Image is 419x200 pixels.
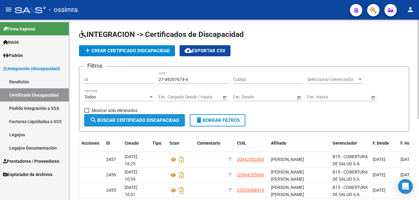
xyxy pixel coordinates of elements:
[333,141,357,146] span: Gerenciador
[185,48,226,54] span: Exportar CSV
[106,172,116,177] span: 2456
[122,137,150,150] datatable-header-cell: Creado
[195,116,203,124] mat-icon: delete
[177,186,185,195] i: Descargar documento
[237,157,264,162] span: 20442502405
[180,45,230,56] button: Exportar CSV
[125,170,137,182] span: [DATE] 10:34
[84,94,96,99] span: Todos
[261,94,291,100] input: Fecha fin
[5,6,12,13] mat-icon: menu
[167,137,195,150] datatable-header-cell: Scan
[81,141,99,146] span: Acciones
[125,185,137,197] span: [DATE] 10:31
[373,172,385,177] span: [DATE]
[195,137,226,150] datatable-header-cell: Comentario
[84,48,170,54] span: Crear Certificado Discapacidad
[106,157,116,162] span: 2457
[84,62,106,70] h3: Filtros
[3,39,19,46] span: Inicio
[106,141,110,146] span: ID
[234,137,268,150] datatable-header-cell: CUIL
[400,157,413,162] span: [DATE]
[271,157,304,162] span: [PERSON_NAME]
[177,170,185,180] i: Descargar documento
[3,52,23,59] span: Padrón
[195,118,240,123] span: Borrar Filtros
[92,107,138,114] span: Mostrar sólo eliminados
[49,3,78,17] span: - ossimra
[271,141,286,146] span: Afiliado
[271,170,304,182] span: [PERSON_NAME] [PERSON_NAME]
[125,154,137,166] span: [DATE] 16:25
[150,137,167,150] datatable-header-cell: Tipo
[271,185,304,197] span: [PERSON_NAME] [PERSON_NAME]
[333,154,368,166] span: B15 - COBERTURA DE SALUD S.A.
[90,118,179,123] span: Buscar Certificado Discapacidad
[3,26,35,32] span: Firma Express
[79,137,104,150] datatable-header-cell: Acciones
[370,94,376,101] button: Open calendar
[3,158,59,165] span: Prestadores / Proveedores
[3,65,60,72] span: Integración (discapacidad)
[79,45,175,56] button: Crear Certificado Discapacidad
[84,114,185,126] button: Buscar Certificado Discapacidad
[79,30,244,39] span: INTEGRACION -> Certificados de Discapacidad
[106,188,116,193] span: 2455
[407,6,414,13] mat-icon: person
[125,141,139,146] span: Creado
[190,114,245,126] button: Borrar Filtros
[185,47,192,54] mat-icon: cloud_download
[197,141,220,146] span: Comentario
[237,172,264,177] span: 20364205660
[398,179,413,194] div: Open Intercom Messenger
[186,94,217,100] input: Fecha fin
[84,47,91,54] mat-icon: add
[177,155,185,165] i: Descargar documento
[233,94,255,100] input: Fecha inicio
[296,94,302,101] button: Open calendar
[90,116,97,124] mat-icon: search
[373,188,385,193] span: [DATE]
[307,77,357,82] span: Seleccionar Gerenciador
[104,137,122,150] datatable-header-cell: ID
[169,141,179,146] span: Scan
[152,141,161,146] span: Tipo
[335,94,365,100] input: Fecha fin
[333,185,368,197] span: B15 - COBERTURA DE SALUD S.A.
[373,141,389,146] span: F. Desde
[3,171,52,178] span: Explorador de Archivos
[373,157,385,162] span: [DATE]
[400,141,416,146] span: F. Hasta
[237,188,264,193] span: 23553688019
[307,94,330,100] input: Fecha inicio
[237,141,246,146] span: CUIL
[400,172,413,177] span: [DATE]
[221,94,228,101] button: Open calendar
[268,137,330,150] datatable-header-cell: Afiliado
[159,94,181,100] input: Fecha inicio
[370,137,398,150] datatable-header-cell: F. Desde
[330,137,370,150] datatable-header-cell: Gerenciador
[333,170,368,182] span: B15 - COBERTURA DE SALUD S.A.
